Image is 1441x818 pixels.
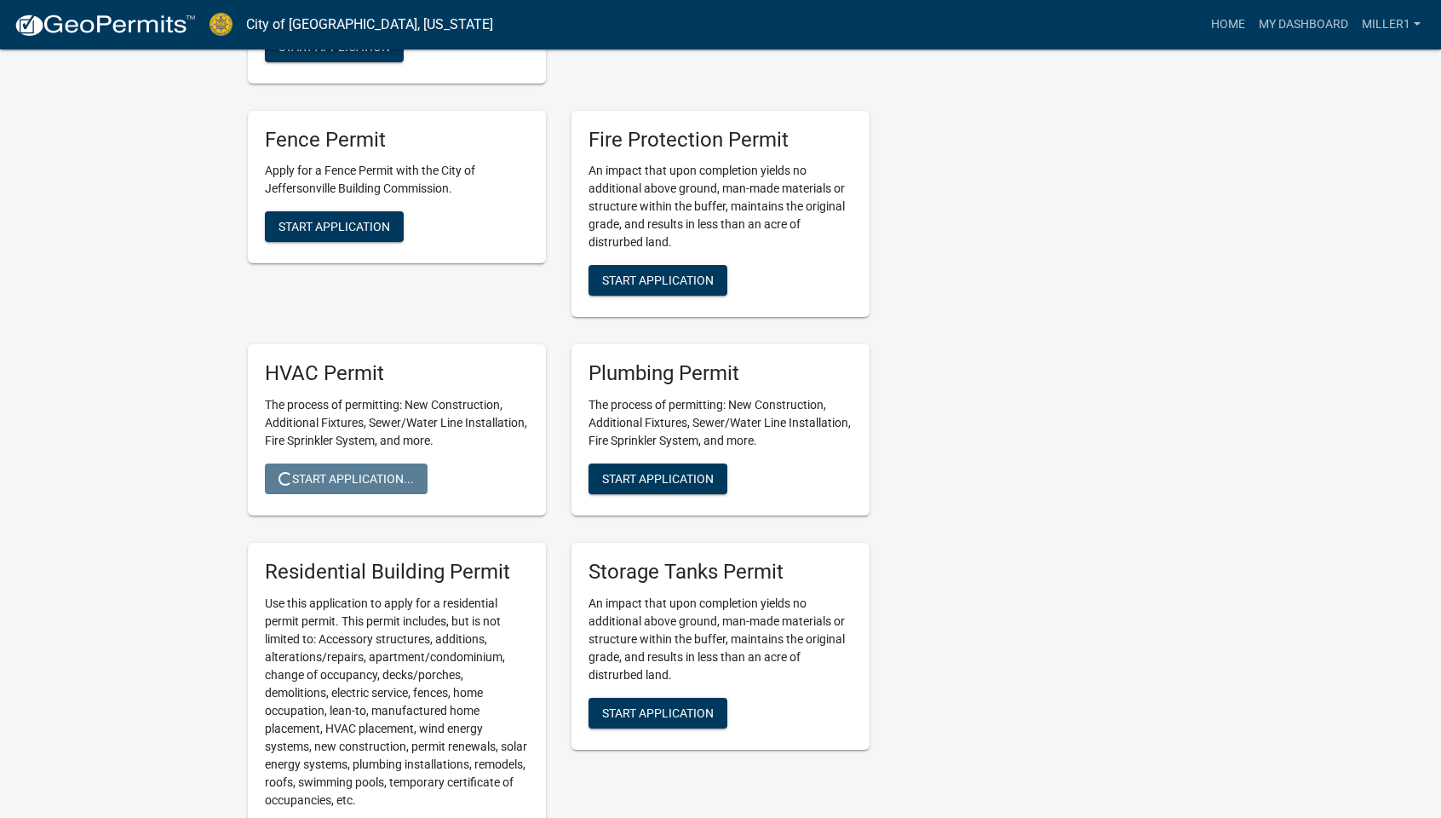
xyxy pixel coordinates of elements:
span: Start Application [602,274,714,287]
h5: Plumbing Permit [588,361,853,386]
p: The process of permitting: New Construction, Additional Fixtures, Sewer/Water Line Installation, ... [265,396,529,450]
button: Start Application [588,265,727,296]
span: Start Application [602,706,714,720]
h5: Storage Tanks Permit [588,560,853,585]
a: City of [GEOGRAPHIC_DATA], [US_STATE] [246,10,493,39]
p: The process of permitting: New Construction, Additional Fixtures, Sewer/Water Line Installation, ... [588,396,853,450]
span: Start Application [278,39,390,53]
h5: Fire Protection Permit [588,128,853,153]
h5: Fence Permit [265,128,529,153]
button: Start Application [265,32,404,62]
a: My Dashboard [1252,9,1355,41]
p: Apply for a Fence Permit with the City of Jeffersonville Building Commission. [265,162,529,198]
button: Start Application [265,211,404,242]
h5: HVAC Permit [265,361,529,386]
span: Start Application [278,220,390,233]
p: An impact that upon completion yields no additional above ground, man-made materials or structure... [588,595,853,684]
a: MILLER1 [1355,9,1427,41]
span: Start Application... [278,472,414,486]
p: Use this application to apply for a residential permit permit. This permit includes, but is not l... [265,595,529,809]
button: Start Application [588,698,727,729]
button: Start Application [588,464,727,494]
img: City of Jeffersonville, Indiana [210,13,233,36]
a: Home [1204,9,1252,41]
h5: Residential Building Permit [265,560,529,585]
span: Start Application [602,472,714,486]
button: Start Application... [265,464,428,494]
p: An impact that upon completion yields no additional above ground, man-made materials or structure... [588,162,853,251]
